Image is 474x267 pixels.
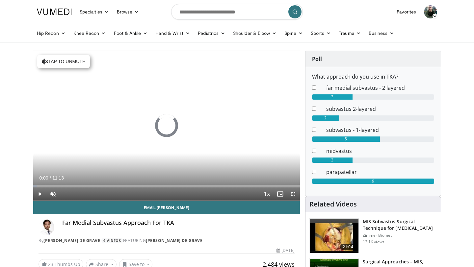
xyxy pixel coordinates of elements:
[171,4,303,20] input: Search topics, interventions
[50,175,51,181] span: /
[363,239,384,245] p: 12.1K views
[33,27,69,40] a: Hip Recon
[312,55,322,62] strong: Poll
[280,27,306,40] a: Spine
[321,168,439,176] dd: parapatellar
[321,84,439,92] dd: far medial subvastus - 2 layered
[321,147,439,155] dd: midvastus
[363,218,437,231] h3: MIS Subvastus Surgical Technique for [MEDICAL_DATA]
[312,94,353,100] div: 3
[307,27,335,40] a: Sports
[39,219,54,235] img: Avatar
[151,27,194,40] a: Hand & Wrist
[363,233,437,238] p: Zimmer Biomet
[33,201,300,214] a: Email [PERSON_NAME]
[312,74,434,80] h6: What approach do you use in TKA?
[274,187,287,201] button: Enable picture-in-picture mode
[46,187,60,201] button: Unmute
[110,27,152,40] a: Foot & Ankle
[335,27,365,40] a: Trauma
[33,185,300,187] div: Progress Bar
[309,200,357,208] h4: Related Videos
[276,248,294,254] div: [DATE]
[424,5,437,18] img: Avatar
[321,126,439,134] dd: subvastus - 1-layered
[309,218,437,253] a: 21:04 MIS Subvastus Surgical Technique for [MEDICAL_DATA] Zimmer Biomet 12.1K views
[39,238,295,244] div: By FEATURING
[194,27,229,40] a: Pediatrics
[287,187,300,201] button: Fullscreen
[37,55,90,68] button: Tap to unmute
[39,175,48,181] span: 0:00
[101,238,123,243] a: 9 Videos
[76,5,113,18] a: Specialties
[310,219,358,253] img: Picture_13_0_2.png.150x105_q85_crop-smart_upscale.jpg
[340,244,356,250] span: 21:04
[312,115,339,121] div: 2
[260,187,274,201] button: Playback Rate
[312,158,353,163] div: 3
[365,27,398,40] a: Business
[312,179,434,184] div: 9
[43,238,100,243] a: [PERSON_NAME] de Grave
[229,27,280,40] a: Shoulder & Elbow
[69,27,110,40] a: Knee Recon
[62,219,295,227] h4: Far Medial Subvastus Approach For TKA
[33,187,46,201] button: Play
[33,51,300,201] video-js: Video Player
[312,136,380,142] div: 5
[52,175,64,181] span: 11:13
[37,9,72,15] img: VuMedi Logo
[393,5,420,18] a: Favorites
[146,238,202,243] a: [PERSON_NAME] de Grave
[321,105,439,113] dd: subvastus 2-layered
[113,5,143,18] a: Browse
